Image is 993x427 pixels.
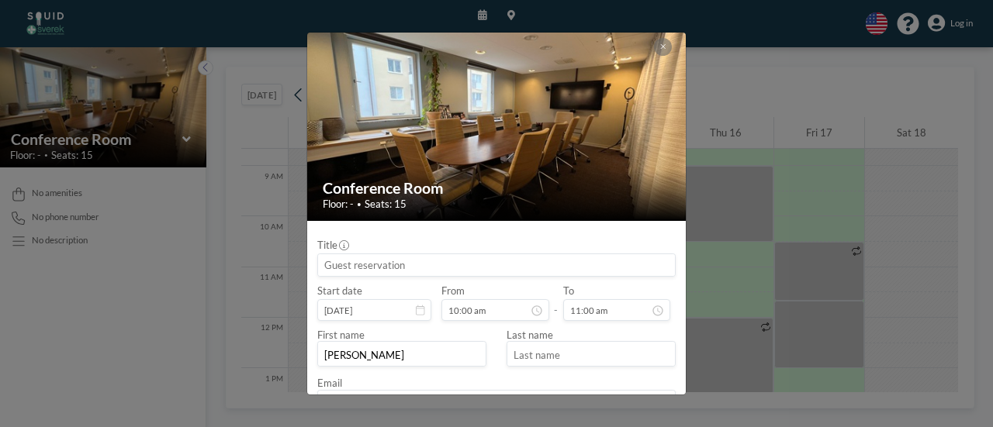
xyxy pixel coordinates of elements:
label: Email [317,377,342,389]
label: First name [317,329,365,341]
label: From [441,284,465,297]
span: • [357,199,362,208]
label: Last name [507,329,553,341]
input: First name [318,345,486,367]
input: Guest reservation [318,254,675,276]
label: To [563,284,574,297]
input: Email [318,393,675,415]
h2: Conference Room [323,179,673,198]
span: - [554,289,558,317]
label: Title [317,239,348,251]
input: Last name [507,345,675,367]
span: Seats: 15 [365,198,407,210]
label: Start date [317,284,362,297]
span: Floor: - [323,198,354,210]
